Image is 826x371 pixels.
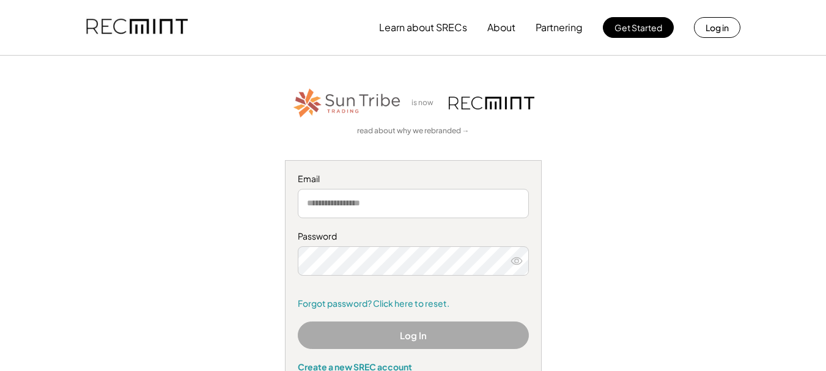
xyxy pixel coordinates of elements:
[487,15,515,40] button: About
[298,173,529,185] div: Email
[536,15,583,40] button: Partnering
[357,126,470,136] a: read about why we rebranded →
[292,86,402,120] img: STT_Horizontal_Logo%2B-%2BColor.png
[603,17,674,38] button: Get Started
[298,321,529,349] button: Log In
[298,230,529,243] div: Password
[694,17,740,38] button: Log in
[86,7,188,48] img: recmint-logotype%403x.png
[449,97,534,109] img: recmint-logotype%403x.png
[298,298,529,310] a: Forgot password? Click here to reset.
[408,98,443,108] div: is now
[379,15,467,40] button: Learn about SRECs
